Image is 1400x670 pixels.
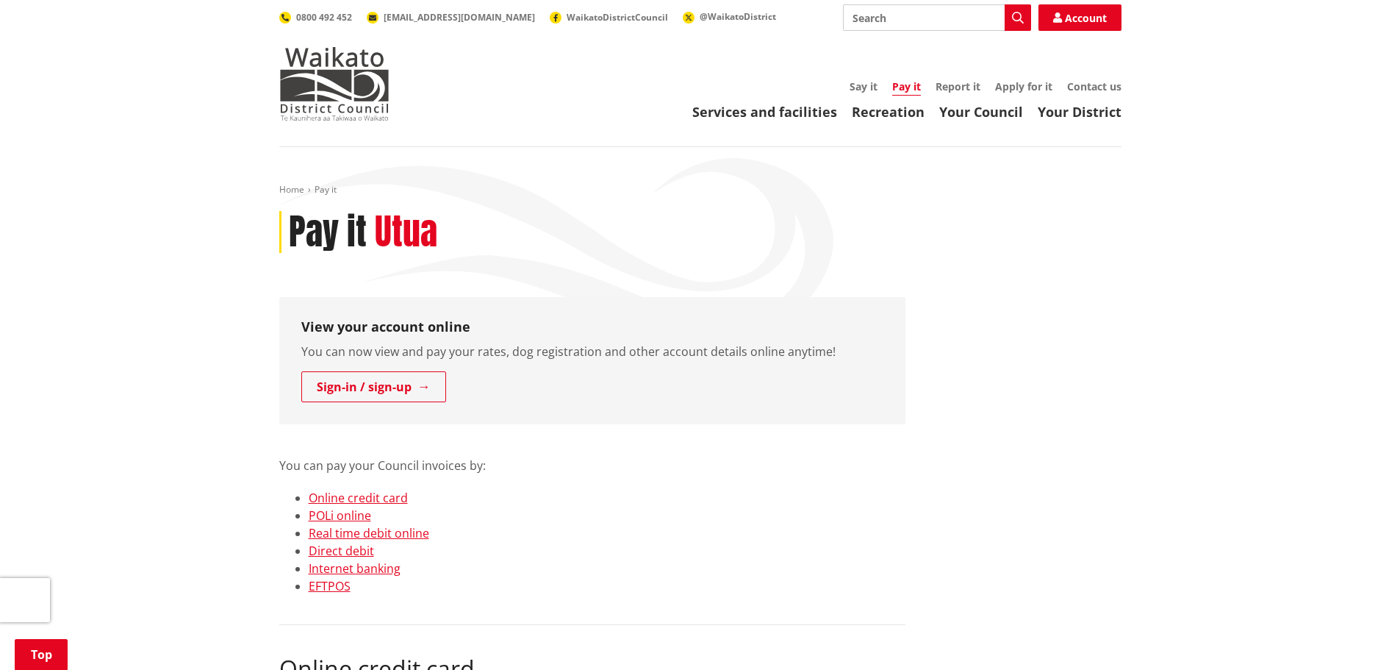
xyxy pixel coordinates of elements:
[279,11,352,24] a: 0800 492 452
[683,10,776,23] a: @WaikatoDistrict
[550,11,668,24] a: WaikatoDistrictCouncil
[279,183,304,196] a: Home
[309,578,351,594] a: EFTPOS
[939,103,1023,121] a: Your Council
[279,47,390,121] img: Waikato District Council - Te Kaunihera aa Takiwaa o Waikato
[301,319,883,335] h3: View your account online
[567,11,668,24] span: WaikatoDistrictCouncil
[850,79,877,93] a: Say it
[301,371,446,402] a: Sign-in / sign-up
[289,211,367,254] h1: Pay it
[309,560,401,577] a: Internet banking
[296,11,352,24] span: 0800 492 452
[309,507,371,524] a: POLi online
[309,543,374,559] a: Direct debit
[892,79,921,96] a: Pay it
[309,525,429,541] a: Real time debit online
[936,79,980,93] a: Report it
[1067,79,1121,93] a: Contact us
[700,10,776,23] span: @WaikatoDistrict
[279,184,1121,196] nav: breadcrumb
[375,211,437,254] h2: Utua
[852,103,925,121] a: Recreation
[15,639,68,670] a: Top
[995,79,1052,93] a: Apply for it
[367,11,535,24] a: [EMAIL_ADDRESS][DOMAIN_NAME]
[315,183,337,196] span: Pay it
[1038,4,1121,31] a: Account
[384,11,535,24] span: [EMAIL_ADDRESS][DOMAIN_NAME]
[1038,103,1121,121] a: Your District
[309,490,408,506] a: Online credit card
[279,439,905,474] p: You can pay your Council invoices by:
[843,4,1031,31] input: Search input
[692,103,837,121] a: Services and facilities
[301,343,883,360] p: You can now view and pay your rates, dog registration and other account details online anytime!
